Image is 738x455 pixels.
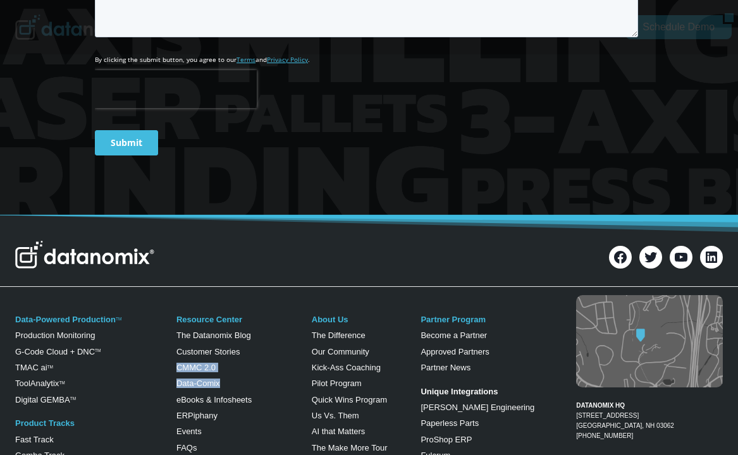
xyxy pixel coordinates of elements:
[15,435,54,444] a: Fast Track
[421,403,534,412] a: [PERSON_NAME] Engineering
[312,379,362,388] a: Pilot Program
[675,394,738,455] iframe: Chat Widget
[176,379,220,388] a: Data-Comix
[274,156,323,167] span: State/Region
[15,241,154,269] img: Datanomix Logo
[312,363,381,372] a: Kick-Ass Coaching
[176,331,251,340] a: The Datanomix Blog
[15,315,116,324] a: Data-Powered Production
[274,1,315,12] span: Last Name
[312,395,387,404] a: Quick Wins Program
[59,380,65,385] a: TM
[421,347,489,356] a: Approved Partners
[176,427,202,436] a: Events
[421,363,470,372] a: Partner News
[172,282,213,291] a: Privacy Policy
[576,412,674,429] a: [STREET_ADDRESS][GEOGRAPHIC_DATA], NH 03062
[15,331,95,340] a: Production Monitoring
[312,427,366,436] a: AI that Matters
[176,347,240,356] a: Customer Stories
[576,295,723,387] img: Datanomix map image
[421,435,472,444] a: ProShop ERP
[312,331,366,340] a: The Difference
[274,52,331,64] span: Phone number
[47,365,53,369] sup: TM
[15,395,76,404] a: Digital GEMBATM
[421,315,486,324] a: Partner Program
[176,315,242,324] a: Resource Center
[421,387,498,396] strong: Unique Integrations
[70,396,76,401] sup: TM
[176,395,252,404] a: eBooks & Infosheets
[576,391,723,441] figcaption: [PHONE_NUMBER]
[15,379,59,388] a: ToolAnalytix
[421,418,479,428] a: Paperless Parts
[176,411,218,420] a: ERPiphany
[15,347,101,356] a: G-Code Cloud + DNCTM
[312,315,348,324] a: About Us
[176,363,216,372] a: CMMC 2.0
[142,282,161,291] a: Terms
[176,443,197,452] a: FAQs
[421,331,487,340] a: Become a Partner
[312,443,388,452] a: The Make More Tour
[95,348,101,353] sup: TM
[312,347,369,356] a: Our Community
[312,411,359,420] a: Us Vs. Them
[116,317,121,321] a: TM
[576,402,625,409] strong: DATANOMIX HQ
[15,363,53,372] a: TMAC aiTM
[15,418,75,428] a: Product Tracks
